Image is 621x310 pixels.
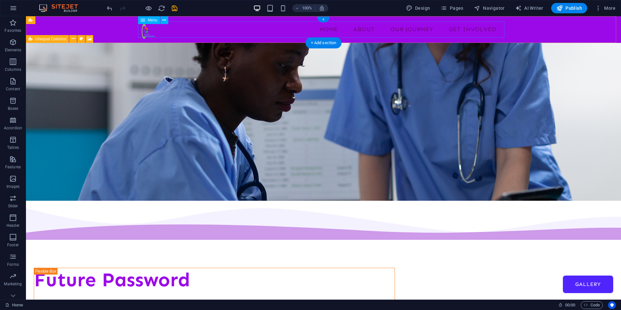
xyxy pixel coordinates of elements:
[306,37,342,48] div: + Add section
[5,301,23,309] a: Click to cancel selection. Double-click to open Pages
[406,5,430,11] span: Design
[4,125,22,131] p: Accordion
[145,4,152,12] button: Click here to leave preview mode and continue editing
[6,86,20,92] p: Content
[513,3,546,13] button: AI Writer
[158,5,165,12] i: Reload page
[106,5,113,12] i: Undo: Edit headline (Ctrl+Z)
[551,3,587,13] button: Publish
[319,5,325,11] i: On resize automatically adjust zoom level to fit chosen device.
[403,3,433,13] button: Design
[317,17,330,22] div: +
[37,4,86,12] img: Editor Logo
[148,18,158,22] span: Menu
[171,5,178,12] i: Save (Ctrl+S)
[403,3,433,13] div: Design (Ctrl+Alt+Y)
[471,3,507,13] button: Navigator
[8,106,19,111] p: Boxes
[592,3,618,13] button: More
[438,3,466,13] button: Pages
[8,203,18,209] p: Slider
[584,301,600,309] span: Code
[440,5,463,11] span: Pages
[5,47,21,53] p: Elements
[6,223,19,228] p: Header
[6,184,20,189] p: Images
[35,37,66,41] span: Unequal Columns
[158,4,165,12] button: reload
[5,67,21,72] p: Columns
[515,5,543,11] span: AI Writer
[7,145,19,150] p: Tables
[565,301,575,309] span: 00 00
[7,262,19,267] p: Forms
[7,242,19,248] p: Footer
[302,4,312,12] h6: 100%
[570,303,571,307] span: :
[595,5,615,11] span: More
[558,301,576,309] h6: Session time
[556,5,582,11] span: Publish
[106,4,113,12] button: undo
[608,301,616,309] button: Usercentrics
[292,4,315,12] button: 100%
[474,5,505,11] span: Navigator
[5,28,21,33] p: Favorites
[4,281,22,287] p: Marketing
[5,164,21,170] p: Features
[581,301,603,309] button: Code
[171,4,178,12] button: save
